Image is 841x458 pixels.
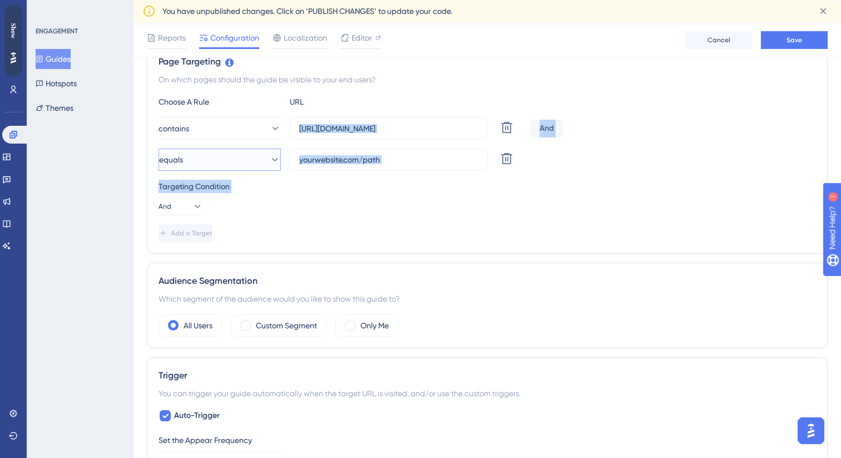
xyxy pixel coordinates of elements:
[159,55,816,68] div: Page Targeting
[22,8,36,17] span: Back
[159,198,203,215] button: And
[159,387,816,400] div: You can trigger your guide automatically when the target URL is visited, and/or use the custom tr...
[174,409,220,422] span: Auto-Trigger
[685,31,752,49] button: Cancel
[530,120,563,137] div: And
[159,369,816,382] div: Trigger
[708,36,730,45] span: Cancel
[159,122,189,135] span: contains
[149,78,187,96] button: Settings
[37,115,182,124] span: 1. Step-1
[26,3,70,16] span: Need Help?
[284,31,327,45] span: Localization
[77,6,81,14] div: 1
[352,31,372,45] span: Editor
[256,319,317,332] label: Custom Segment
[158,31,186,45] span: Reports
[171,229,212,238] span: Add a Target
[360,319,389,332] label: Only Me
[36,73,77,93] button: Hotspots
[159,95,281,109] div: Choose A Rule
[761,31,828,49] button: Save
[11,80,41,93] div: Guide ID:
[159,292,816,306] div: Which segment of the audience would you like to show this guide to?
[113,47,165,65] button: Step
[794,414,828,447] iframe: UserGuiding AI Assistant Launcher
[290,95,412,109] div: URL
[159,153,183,166] span: equals
[162,4,452,18] span: You have unpublished changes. Click on ‘PUBLISH CHANGES’ to update your code.
[159,73,816,86] div: On which pages should the guide be visible to your end users?
[36,98,73,118] button: Themes
[299,154,478,166] input: yourwebsite.com/path
[159,180,816,193] div: Targeting Condition
[159,202,171,211] span: And
[138,51,151,60] span: Step
[210,31,259,45] span: Configuration
[159,149,281,171] button: equals
[48,82,68,91] div: 150091
[4,3,41,21] button: Back
[11,48,104,63] span: New Features Guid
[786,36,802,45] span: Save
[159,117,281,140] button: contains
[299,122,478,135] input: yourwebsite.com/path
[36,27,78,36] div: ENGAGEMENT
[159,274,816,288] div: Audience Segmentation
[159,224,212,242] button: Add a Target
[163,82,186,91] span: Settings
[184,319,212,332] label: All Users
[159,434,816,447] div: Set the Appear Frequency
[36,49,71,69] button: Guides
